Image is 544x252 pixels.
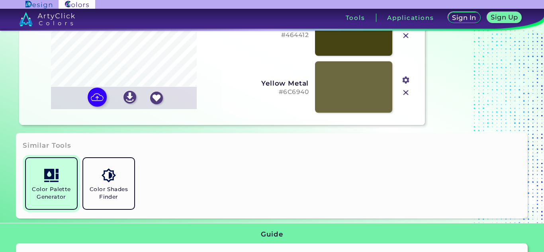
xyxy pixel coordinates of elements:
[23,141,71,150] h3: Similar Tools
[23,155,80,212] a: Color Palette Generator
[123,91,136,104] img: icon_download_white.svg
[387,15,434,21] h3: Applications
[44,168,58,182] img: icon_col_pal_col.svg
[80,155,137,212] a: Color Shades Finder
[401,31,411,41] img: icon_close.svg
[227,79,309,87] h3: Yellow Metal
[453,15,475,21] h5: Sign In
[450,13,479,23] a: Sign In
[401,88,411,98] img: icon_close.svg
[19,12,75,26] img: logo_artyclick_colors_white.svg
[102,168,115,182] img: icon_color_shades.svg
[25,1,52,8] img: ArtyClick Design logo
[227,31,309,39] h5: #464412
[489,13,521,23] a: Sign Up
[29,186,74,201] h5: Color Palette Generator
[150,92,163,104] img: icon_favourite_white.svg
[86,186,131,201] h5: Color Shades Finder
[227,88,309,96] h5: #6C6940
[261,230,283,239] h3: Guide
[492,14,517,20] h5: Sign Up
[88,88,107,107] img: icon picture
[346,15,365,21] h3: Tools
